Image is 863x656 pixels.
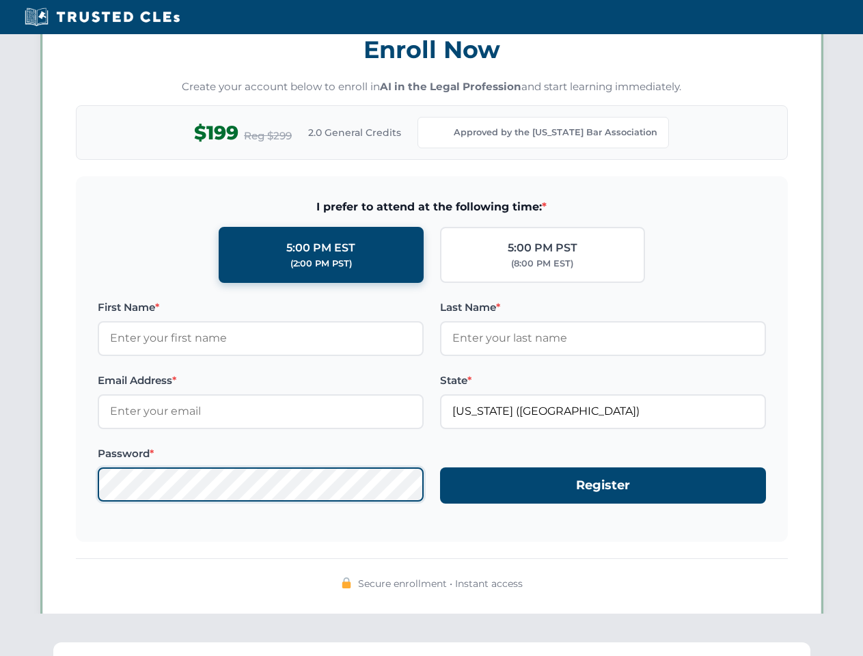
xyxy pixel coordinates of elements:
[98,394,424,428] input: Enter your email
[440,394,766,428] input: Kentucky (KY)
[98,372,424,389] label: Email Address
[194,118,238,148] span: $199
[286,239,355,257] div: 5:00 PM EST
[76,79,788,95] p: Create your account below to enroll in and start learning immediately.
[440,372,766,389] label: State
[244,128,292,144] span: Reg $299
[98,446,424,462] label: Password
[76,28,788,71] h3: Enroll Now
[440,467,766,504] button: Register
[290,257,352,271] div: (2:00 PM PST)
[358,576,523,591] span: Secure enrollment • Instant access
[20,7,184,27] img: Trusted CLEs
[98,198,766,216] span: I prefer to attend at the following time:
[511,257,573,271] div: (8:00 PM EST)
[98,321,424,355] input: Enter your first name
[454,126,657,139] span: Approved by the [US_STATE] Bar Association
[98,299,424,316] label: First Name
[380,80,521,93] strong: AI in the Legal Profession
[440,321,766,355] input: Enter your last name
[440,299,766,316] label: Last Name
[429,123,448,142] img: Kentucky Bar
[308,125,401,140] span: 2.0 General Credits
[341,577,352,588] img: 🔒
[508,239,577,257] div: 5:00 PM PST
